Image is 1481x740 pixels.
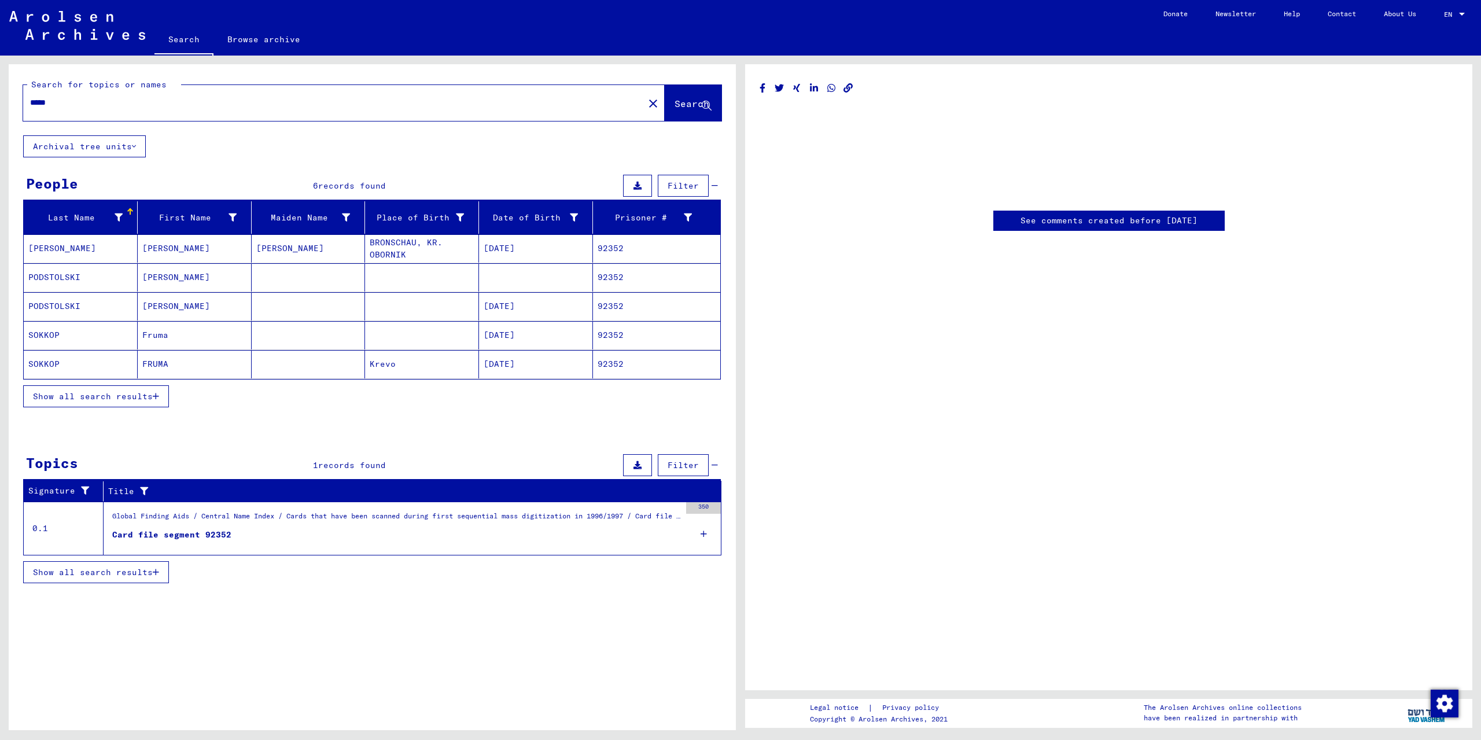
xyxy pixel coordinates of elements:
[252,201,366,234] mat-header-cell: Maiden Name
[686,502,721,514] div: 350
[213,25,314,53] a: Browse archive
[370,208,478,227] div: Place of Birth
[23,385,169,407] button: Show all search results
[598,208,706,227] div: Prisoner #
[108,482,710,500] div: Title
[318,460,386,470] span: records found
[658,175,709,197] button: Filter
[842,81,854,95] button: Copy link
[479,350,593,378] mat-cell: [DATE]
[24,292,138,321] mat-cell: PODSTOLSKI
[484,208,592,227] div: Date of Birth
[365,201,479,234] mat-header-cell: Place of Birth
[23,561,169,583] button: Show all search results
[9,11,145,40] img: Arolsen_neg.svg
[138,234,252,263] mat-cell: [PERSON_NAME]
[808,81,820,95] button: Share on LinkedIn
[33,391,153,402] span: Show all search results
[646,97,660,111] mat-icon: close
[365,350,479,378] mat-cell: Krevo
[28,485,94,497] div: Signature
[1144,702,1302,713] p: The Arolsen Archives online collections
[593,321,720,349] mat-cell: 92352
[33,567,153,577] span: Show all search results
[28,482,106,500] div: Signature
[668,181,699,191] span: Filter
[138,321,252,349] mat-cell: Fruma
[365,234,479,263] mat-cell: BRONSCHAU, KR. OBORNIK
[665,85,721,121] button: Search
[791,81,803,95] button: Share on Xing
[256,212,351,224] div: Maiden Name
[142,208,251,227] div: First Name
[28,208,137,227] div: Last Name
[28,212,123,224] div: Last Name
[112,511,680,527] div: Global Finding Aids / Central Name Index / Cards that have been scanned during first sequential m...
[810,702,868,714] a: Legal notice
[142,212,237,224] div: First Name
[593,350,720,378] mat-cell: 92352
[154,25,213,56] a: Search
[593,201,720,234] mat-header-cell: Prisoner #
[598,212,692,224] div: Prisoner #
[318,181,386,191] span: records found
[370,212,464,224] div: Place of Birth
[24,234,138,263] mat-cell: [PERSON_NAME]
[23,135,146,157] button: Archival tree units
[31,79,167,90] mat-label: Search for topics or names
[1431,690,1458,717] img: Change consent
[313,460,318,470] span: 1
[479,292,593,321] mat-cell: [DATE]
[24,502,104,555] td: 0.1
[26,173,78,194] div: People
[24,201,138,234] mat-header-cell: Last Name
[479,321,593,349] mat-cell: [DATE]
[668,460,699,470] span: Filter
[642,91,665,115] button: Clear
[138,350,252,378] mat-cell: FRUMA
[24,263,138,292] mat-cell: PODSTOLSKI
[256,208,365,227] div: Maiden Name
[479,201,593,234] mat-header-cell: Date of Birth
[757,81,769,95] button: Share on Facebook
[593,292,720,321] mat-cell: 92352
[138,263,252,292] mat-cell: [PERSON_NAME]
[675,98,709,109] span: Search
[810,702,953,714] div: |
[252,234,366,263] mat-cell: [PERSON_NAME]
[138,201,252,234] mat-header-cell: First Name
[108,485,698,498] div: Title
[1444,10,1457,19] span: EN
[1144,713,1302,723] p: have been realized in partnership with
[658,454,709,476] button: Filter
[593,263,720,292] mat-cell: 92352
[810,714,953,724] p: Copyright © Arolsen Archives, 2021
[313,181,318,191] span: 6
[24,350,138,378] mat-cell: SOKKOP
[479,234,593,263] mat-cell: [DATE]
[1405,698,1449,727] img: yv_logo.png
[593,234,720,263] mat-cell: 92352
[112,529,231,541] div: Card file segment 92352
[826,81,838,95] button: Share on WhatsApp
[484,212,578,224] div: Date of Birth
[26,452,78,473] div: Topics
[1021,215,1198,227] a: See comments created before [DATE]
[138,292,252,321] mat-cell: [PERSON_NAME]
[24,321,138,349] mat-cell: SOKKOP
[873,702,953,714] a: Privacy policy
[773,81,786,95] button: Share on Twitter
